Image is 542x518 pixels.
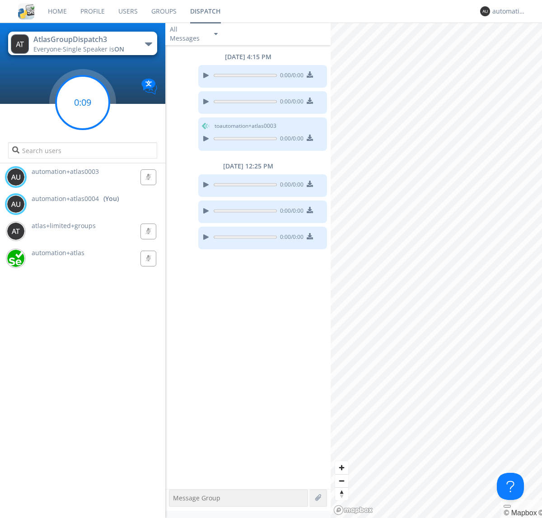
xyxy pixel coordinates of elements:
[307,181,313,187] img: download media button
[307,135,313,141] img: download media button
[480,6,490,16] img: 373638.png
[504,509,537,517] a: Mapbox
[307,71,313,78] img: download media button
[11,34,29,54] img: 373638.png
[497,473,524,500] iframe: Toggle Customer Support
[32,221,96,230] span: atlas+limited+groups
[504,505,511,508] button: Toggle attribution
[165,52,331,61] div: [DATE] 4:15 PM
[8,142,157,159] input: Search users
[32,167,99,176] span: automation+atlas0003
[33,34,135,45] div: AtlasGroupDispatch3
[7,168,25,186] img: 373638.png
[214,33,218,35] img: caret-down-sm.svg
[141,79,157,94] img: Translation enabled
[307,98,313,104] img: download media button
[277,181,304,191] span: 0:00 / 0:00
[114,45,124,53] span: ON
[7,222,25,240] img: 373638.png
[8,32,157,55] button: AtlasGroupDispatch3Everyone·Single Speaker isON
[277,233,304,243] span: 0:00 / 0:00
[103,194,119,203] div: (You)
[7,249,25,267] img: d2d01cd9b4174d08988066c6d424eccd
[215,122,276,130] span: to automation+atlas0003
[307,233,313,239] img: download media button
[335,475,348,487] span: Zoom out
[33,45,135,54] div: Everyone ·
[335,461,348,474] button: Zoom in
[18,3,34,19] img: cddb5a64eb264b2086981ab96f4c1ba7
[277,135,304,145] span: 0:00 / 0:00
[277,207,304,217] span: 0:00 / 0:00
[277,71,304,81] span: 0:00 / 0:00
[333,505,373,515] a: Mapbox logo
[307,207,313,213] img: download media button
[170,25,206,43] div: All Messages
[335,487,348,500] button: Reset bearing to north
[335,488,348,500] span: Reset bearing to north
[492,7,526,16] div: automation+atlas0004
[277,98,304,107] span: 0:00 / 0:00
[32,194,99,203] span: automation+atlas0004
[32,248,84,257] span: automation+atlas
[7,195,25,213] img: 373638.png
[335,474,348,487] button: Zoom out
[165,162,331,171] div: [DATE] 12:25 PM
[63,45,124,53] span: Single Speaker is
